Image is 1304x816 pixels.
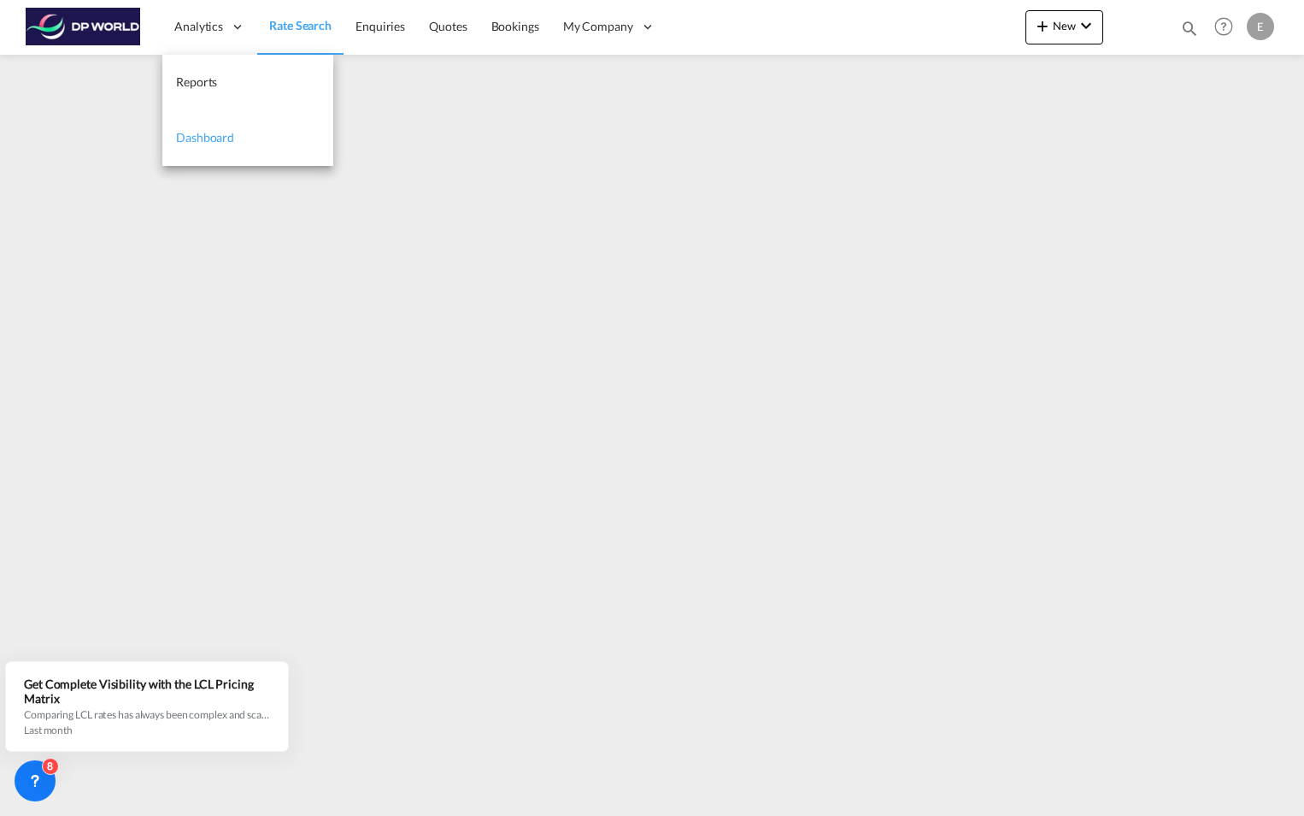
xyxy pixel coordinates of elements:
[429,19,467,33] span: Quotes
[269,18,332,33] span: Rate Search
[563,18,633,35] span: My Company
[1180,19,1199,44] div: icon-magnify
[355,19,405,33] span: Enquiries
[162,110,333,166] a: Dashboard
[174,18,223,35] span: Analytics
[1076,15,1096,36] md-icon: icon-chevron-down
[162,55,333,110] a: Reports
[1247,13,1274,40] div: E
[1032,15,1053,36] md-icon: icon-plus 400-fg
[491,19,539,33] span: Bookings
[1032,19,1096,33] span: New
[26,8,141,46] img: c08ca190194411f088ed0f3ba295208c.png
[176,74,217,89] span: Reports
[176,130,234,145] span: Dashboard
[1025,10,1103,44] button: icon-plus 400-fgNewicon-chevron-down
[1180,19,1199,38] md-icon: icon-magnify
[1209,12,1247,43] div: Help
[1209,12,1238,41] span: Help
